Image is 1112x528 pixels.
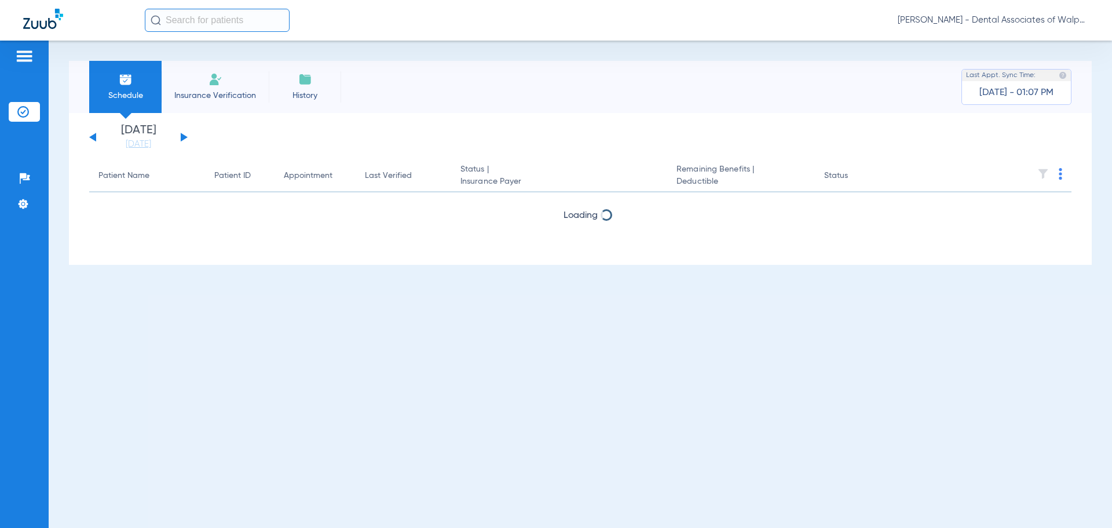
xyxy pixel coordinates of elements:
span: Insurance Verification [170,90,260,101]
li: [DATE] [104,125,173,150]
div: Last Verified [365,170,442,182]
img: History [298,72,312,86]
span: Loading [564,211,598,220]
img: hamburger-icon [15,49,34,63]
div: Patient Name [98,170,196,182]
div: Appointment [284,170,346,182]
div: Patient ID [214,170,265,182]
img: Schedule [119,72,133,86]
div: Patient ID [214,170,251,182]
span: Schedule [98,90,153,101]
img: Manual Insurance Verification [209,72,222,86]
th: Status | [451,160,667,192]
span: [DATE] - 01:07 PM [979,87,1054,99]
span: Last Appt. Sync Time: [966,70,1036,81]
img: filter.svg [1037,168,1049,180]
a: [DATE] [104,139,173,150]
iframe: Chat Widget [1054,472,1112,528]
th: Status [815,160,893,192]
span: History [277,90,332,101]
div: Last Verified [365,170,412,182]
img: last sync help info [1059,71,1067,79]
div: Patient Name [98,170,149,182]
input: Search for patients [145,9,290,32]
div: Appointment [284,170,332,182]
th: Remaining Benefits | [667,160,814,192]
span: Insurance Payer [460,176,658,188]
img: Search Icon [151,15,161,26]
img: Zuub Logo [23,9,63,29]
span: [PERSON_NAME] - Dental Associates of Walpole [898,14,1089,26]
span: Deductible [676,176,805,188]
img: group-dot-blue.svg [1059,168,1062,180]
